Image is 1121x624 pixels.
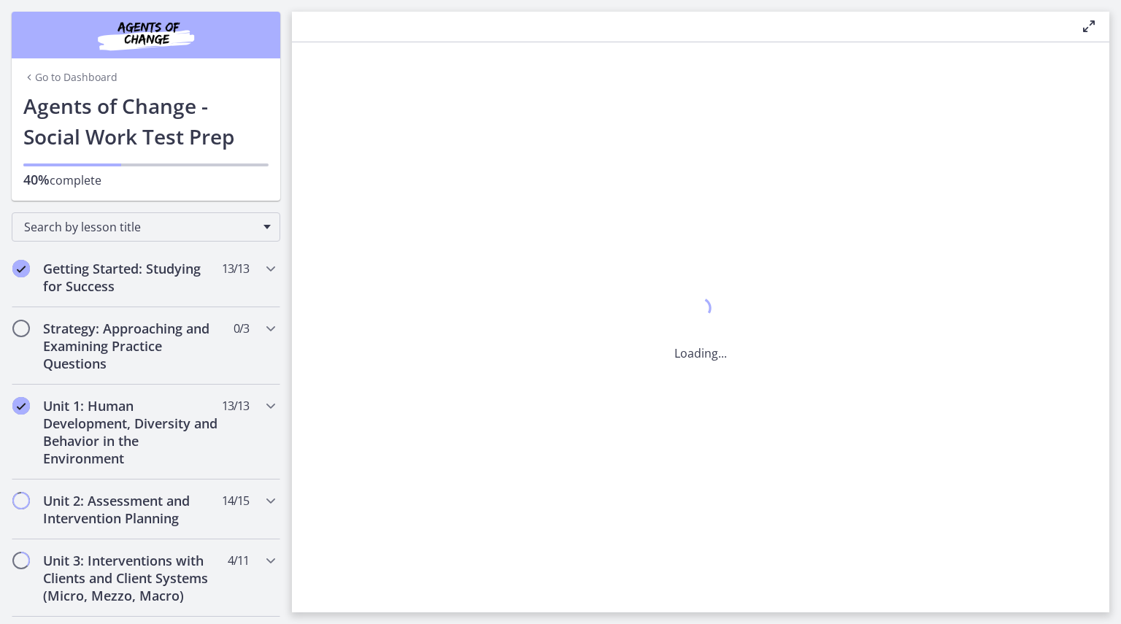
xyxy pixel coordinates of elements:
h1: Agents of Change - Social Work Test Prep [23,90,269,152]
i: Completed [12,397,30,415]
p: Loading... [674,344,727,362]
span: 4 / 11 [228,552,249,569]
h2: Unit 3: Interventions with Clients and Client Systems (Micro, Mezzo, Macro) [43,552,221,604]
span: 40% [23,171,50,188]
span: 0 / 3 [234,320,249,337]
h2: Getting Started: Studying for Success [43,260,221,295]
span: 13 / 13 [222,260,249,277]
a: Go to Dashboard [23,70,118,85]
span: 13 / 13 [222,397,249,415]
div: Search by lesson title [12,212,280,242]
p: complete [23,171,269,189]
div: 1 [674,293,727,327]
h2: Unit 1: Human Development, Diversity and Behavior in the Environment [43,397,221,467]
h2: Strategy: Approaching and Examining Practice Questions [43,320,221,372]
h2: Unit 2: Assessment and Intervention Planning [43,492,221,527]
i: Completed [12,260,30,277]
img: Agents of Change [58,18,234,53]
span: 14 / 15 [222,492,249,509]
span: Search by lesson title [24,219,256,235]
